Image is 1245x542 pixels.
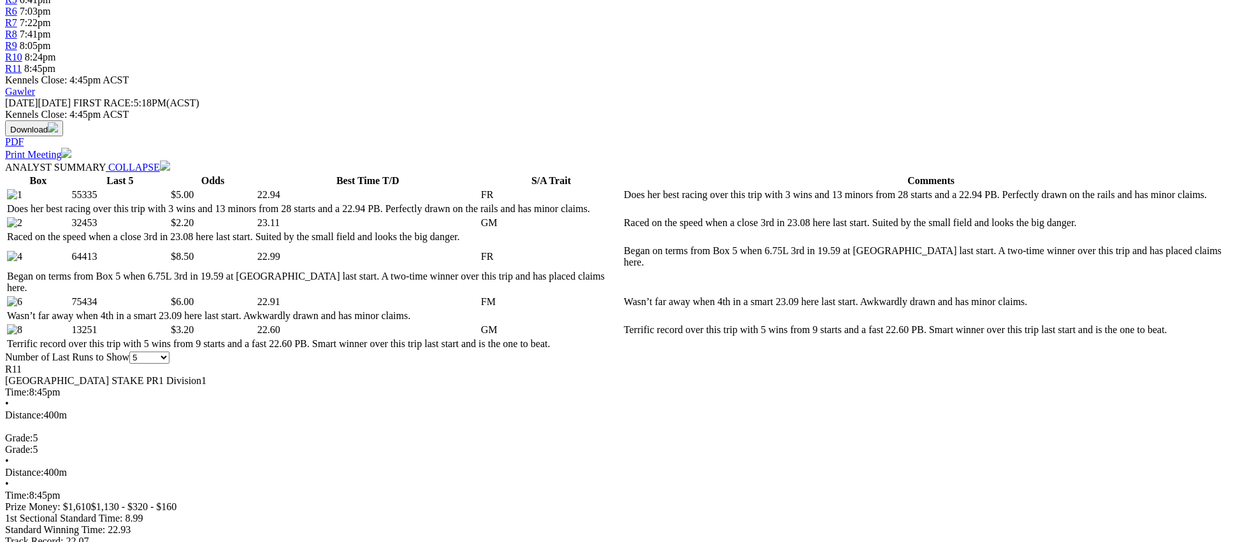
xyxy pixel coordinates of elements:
td: 22.94 [257,189,479,201]
span: $6.00 [171,296,194,307]
span: [DATE] [5,97,71,108]
span: $2.20 [171,217,194,228]
td: Began on terms from Box 5 when 6.75L 3rd in 19.59 at [GEOGRAPHIC_DATA] last start. A two-time win... [623,245,1239,269]
td: 22.60 [257,324,479,336]
span: • [5,478,9,489]
th: S/A Trait [480,175,622,187]
button: Download [5,120,63,136]
a: R6 [5,6,17,17]
img: 1 [7,189,22,201]
td: 22.99 [257,245,479,269]
span: Kennels Close: 4:45pm ACST [5,75,129,85]
span: Distance: [5,467,43,478]
div: Number of Last Runs to Show [5,352,1240,364]
span: Time: [5,490,29,501]
div: Prize Money: $1,610 [5,501,1240,513]
a: R10 [5,52,22,62]
td: Terrific record over this trip with 5 wins from 9 starts and a fast 22.60 PB. Smart winner over t... [623,324,1239,336]
div: Download [5,136,1240,148]
td: 13251 [71,324,169,336]
span: 1st Sectional Standard Time: [5,513,122,524]
td: 75434 [71,296,169,308]
td: Wasn’t far away when 4th in a smart 23.09 here last start. Awkwardly drawn and has minor claims. [623,296,1239,308]
a: R8 [5,29,17,39]
span: $5.00 [171,189,194,200]
th: Box [6,175,70,187]
div: ANALYST SUMMARY [5,160,1240,173]
img: download.svg [48,122,58,132]
span: Time: [5,387,29,397]
span: Distance: [5,410,43,420]
span: $1,130 - $320 - $160 [91,501,177,512]
span: FIRST RACE: [73,97,133,108]
a: Print Meeting [5,149,71,160]
td: FR [480,189,622,201]
span: 8:05pm [20,40,51,51]
th: Best Time T/D [257,175,479,187]
a: R7 [5,17,17,28]
span: • [5,398,9,409]
div: [GEOGRAPHIC_DATA] STAKE PR1 Division1 [5,375,1240,387]
span: 8:45pm [24,63,55,74]
td: Began on terms from Box 5 when 6.75L 3rd in 19.59 at [GEOGRAPHIC_DATA] last start. A two-time win... [6,270,622,294]
span: Grade: [5,432,33,443]
span: Grade: [5,444,33,455]
div: 5 [5,432,1240,444]
span: 5:18PM(ACST) [73,97,199,108]
td: GM [480,217,622,229]
span: 7:41pm [20,29,51,39]
span: Standard Winning Time: [5,524,105,535]
img: 2 [7,217,22,229]
a: Gawler [5,86,35,97]
span: $3.20 [171,324,194,335]
td: Terrific record over this trip with 5 wins from 9 starts and a fast 22.60 PB. Smart winner over t... [6,338,622,350]
span: • [5,455,9,466]
td: Wasn’t far away when 4th in a smart 23.09 here last start. Awkwardly drawn and has minor claims. [6,310,622,322]
th: Last 5 [71,175,169,187]
img: 4 [7,251,22,262]
div: 8:45pm [5,387,1240,398]
img: 6 [7,296,22,308]
div: Kennels Close: 4:45pm ACST [5,109,1240,120]
th: Odds [170,175,255,187]
td: GM [480,324,622,336]
span: 7:22pm [20,17,51,28]
td: Does her best racing over this trip with 3 wins and 13 minors from 28 starts and a 22.94 PB. Perf... [623,189,1239,201]
td: Does her best racing over this trip with 3 wins and 13 minors from 28 starts and a 22.94 PB. Perf... [6,203,622,215]
td: 64413 [71,245,169,269]
a: R11 [5,63,22,74]
a: R9 [5,40,17,51]
td: FM [480,296,622,308]
span: $8.50 [171,251,194,262]
td: 22.91 [257,296,479,308]
div: 8:45pm [5,490,1240,501]
td: 55335 [71,189,169,201]
span: 7:03pm [20,6,51,17]
a: COLLAPSE [106,162,170,173]
img: printer.svg [61,148,71,158]
span: [DATE] [5,97,38,108]
img: 8 [7,324,22,336]
div: 400m [5,467,1240,478]
a: PDF [5,136,24,147]
div: 5 [5,444,1240,455]
td: Raced on the speed when a close 3rd in 23.08 here last start. Suited by the small field and looks... [6,231,622,243]
span: R11 [5,364,22,374]
span: 22.93 [108,524,131,535]
span: 8.99 [125,513,143,524]
td: 23.11 [257,217,479,229]
span: COLLAPSE [108,162,160,173]
div: 400m [5,410,1240,421]
td: Raced on the speed when a close 3rd in 23.08 here last start. Suited by the small field and looks... [623,217,1239,229]
th: Comments [623,175,1239,187]
td: FR [480,245,622,269]
img: chevron-down-white.svg [160,160,170,171]
td: 32453 [71,217,169,229]
span: 8:24pm [25,52,56,62]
